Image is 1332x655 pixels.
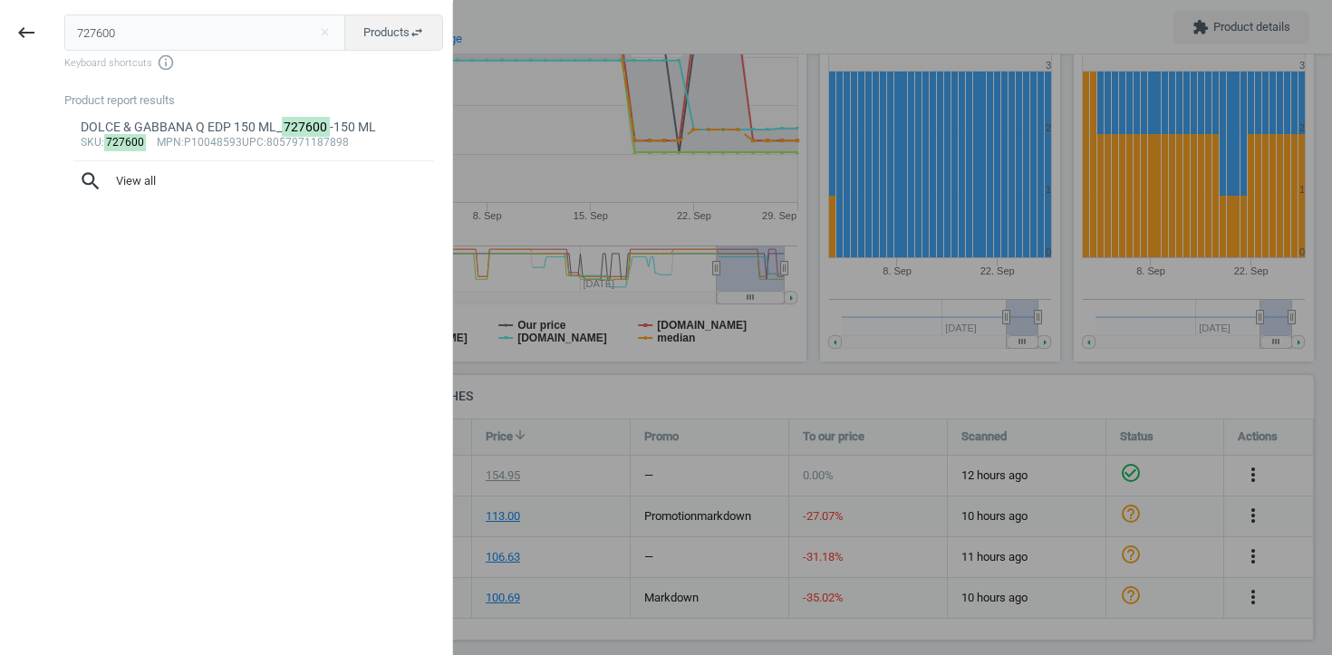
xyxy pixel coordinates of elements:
[64,14,346,51] input: Enter the SKU or product name
[81,136,428,150] div: : :P10048593 :8057971187898
[64,161,443,201] button: searchView all
[64,92,452,109] div: Product report results
[81,119,428,136] div: DOLCE & GABBANA Q EDP 150 ML_ -150 ML
[242,136,264,149] span: upc
[157,136,181,149] span: mpn
[81,136,101,149] span: sku
[79,169,102,193] i: search
[157,53,175,72] i: info_outline
[79,169,429,193] span: View all
[64,53,443,72] span: Keyboard shortcuts
[15,22,37,43] i: keyboard_backspace
[344,14,443,51] button: Productsswap_horiz
[363,24,424,41] span: Products
[5,12,47,54] button: keyboard_backspace
[311,24,338,41] button: Close
[104,134,147,151] mark: 727600
[410,25,424,40] i: swap_horiz
[282,117,331,137] mark: 727600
